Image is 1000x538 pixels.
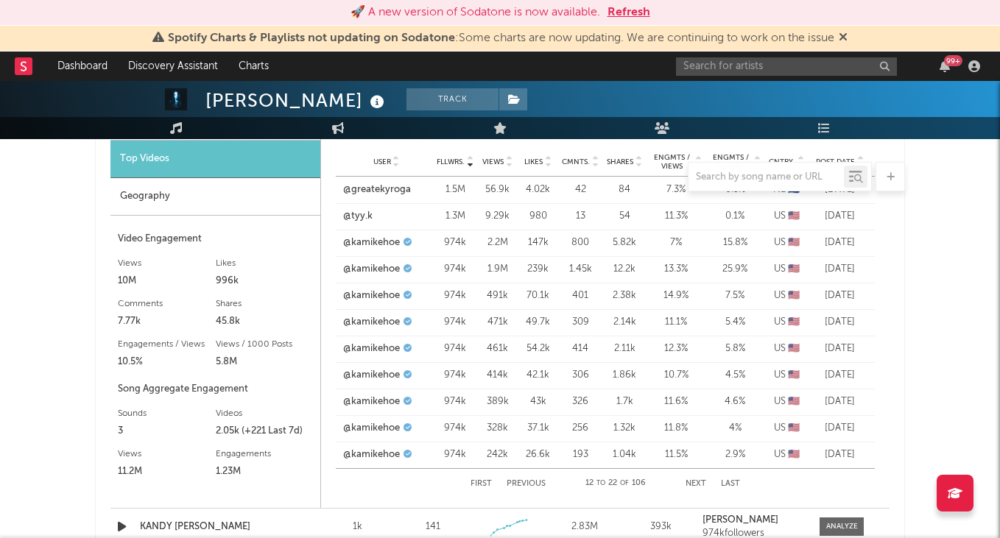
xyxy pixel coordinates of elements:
[481,262,514,277] div: 1.9M
[118,295,216,313] div: Comments
[812,341,867,356] div: [DATE]
[709,262,761,277] div: 25.9 %
[437,289,473,303] div: 974k
[686,480,706,488] button: Next
[650,315,702,330] div: 11.1 %
[768,315,805,330] div: US
[650,262,702,277] div: 13.3 %
[650,341,702,356] div: 12.3 %
[562,341,599,356] div: 414
[216,255,314,272] div: Likes
[481,209,514,224] div: 9.29k
[709,447,761,462] div: 2.9 %
[426,520,440,534] div: 141
[521,421,554,436] div: 37.1k
[140,520,294,534] a: KANDY [PERSON_NAME]
[118,381,313,398] div: Song Aggregate Engagement
[521,447,554,462] div: 26.6k
[816,157,855,166] span: Post Date
[562,262,599,277] div: 1.45k
[521,236,554,250] div: 147k
[703,515,805,525] a: [PERSON_NAME]
[812,289,867,303] div: [DATE]
[709,394,761,409] div: 4.6 %
[768,236,805,250] div: US
[118,230,313,248] div: Video Engagement
[118,336,216,353] div: Engagements / Views
[709,315,761,330] div: 5.4 %
[343,421,400,436] a: @kamikehoe
[437,447,473,462] div: 974k
[373,157,391,166] span: User
[812,447,867,462] div: [DATE]
[788,291,800,300] span: 🇺🇸
[110,178,320,216] div: Geography
[118,445,216,463] div: Views
[216,313,314,330] div: 45.8k
[788,370,800,380] span: 🇺🇸
[343,394,400,409] a: @kamikehoe
[118,272,216,290] div: 10M
[562,209,599,224] div: 13
[768,421,805,436] div: US
[606,209,643,224] div: 54
[768,209,805,224] div: US
[562,394,599,409] div: 326
[323,520,392,534] div: 1k
[551,520,619,534] div: 2.83M
[521,341,554,356] div: 54.2k
[168,32,455,44] span: Spotify Charts & Playlists not updating on Sodatone
[768,341,805,356] div: US
[118,405,216,422] div: Sounds
[110,141,320,178] div: Top Videos
[437,394,473,409] div: 974k
[709,341,761,356] div: 5.8 %
[47,52,118,81] a: Dashboard
[216,422,314,440] div: 2.05k (+221 Last 7d)
[562,447,599,462] div: 193
[351,4,600,21] div: 🚀 A new version of Sodatone is now available.
[650,394,702,409] div: 11.6 %
[812,421,867,436] div: [DATE]
[437,262,473,277] div: 974k
[627,520,695,534] div: 393k
[788,397,800,406] span: 🇺🇸
[709,153,752,171] span: Engmts / Fllwrs.
[650,236,702,250] div: 7 %
[406,88,499,110] button: Track
[205,88,388,113] div: [PERSON_NAME]
[650,289,702,303] div: 14.9 %
[521,262,554,277] div: 239k
[521,315,554,330] div: 49.7k
[606,447,643,462] div: 1.04k
[769,157,795,166] span: Cntry.
[118,313,216,330] div: 7.77k
[812,262,867,277] div: [DATE]
[437,236,473,250] div: 974k
[521,209,554,224] div: 980
[216,353,314,371] div: 5.8M
[216,272,314,290] div: 996k
[437,341,473,356] div: 974k
[940,60,950,72] button: 99+
[437,421,473,436] div: 974k
[562,368,599,383] div: 306
[481,289,514,303] div: 491k
[709,209,761,224] div: 0.1 %
[481,421,514,436] div: 328k
[788,211,800,221] span: 🇺🇸
[606,341,643,356] div: 2.11k
[575,475,656,492] div: 12 22 106
[343,262,400,277] a: @kamikehoe
[343,368,400,383] a: @kamikehoe
[562,157,590,166] span: Cmnts.
[481,368,514,383] div: 414k
[606,368,643,383] div: 1.86k
[812,315,867,330] div: [DATE]
[596,480,605,486] span: to
[650,368,702,383] div: 10.7 %
[709,368,761,383] div: 4.5 %
[768,262,805,277] div: US
[788,344,800,353] span: 🇺🇸
[343,289,400,303] a: @kamikehoe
